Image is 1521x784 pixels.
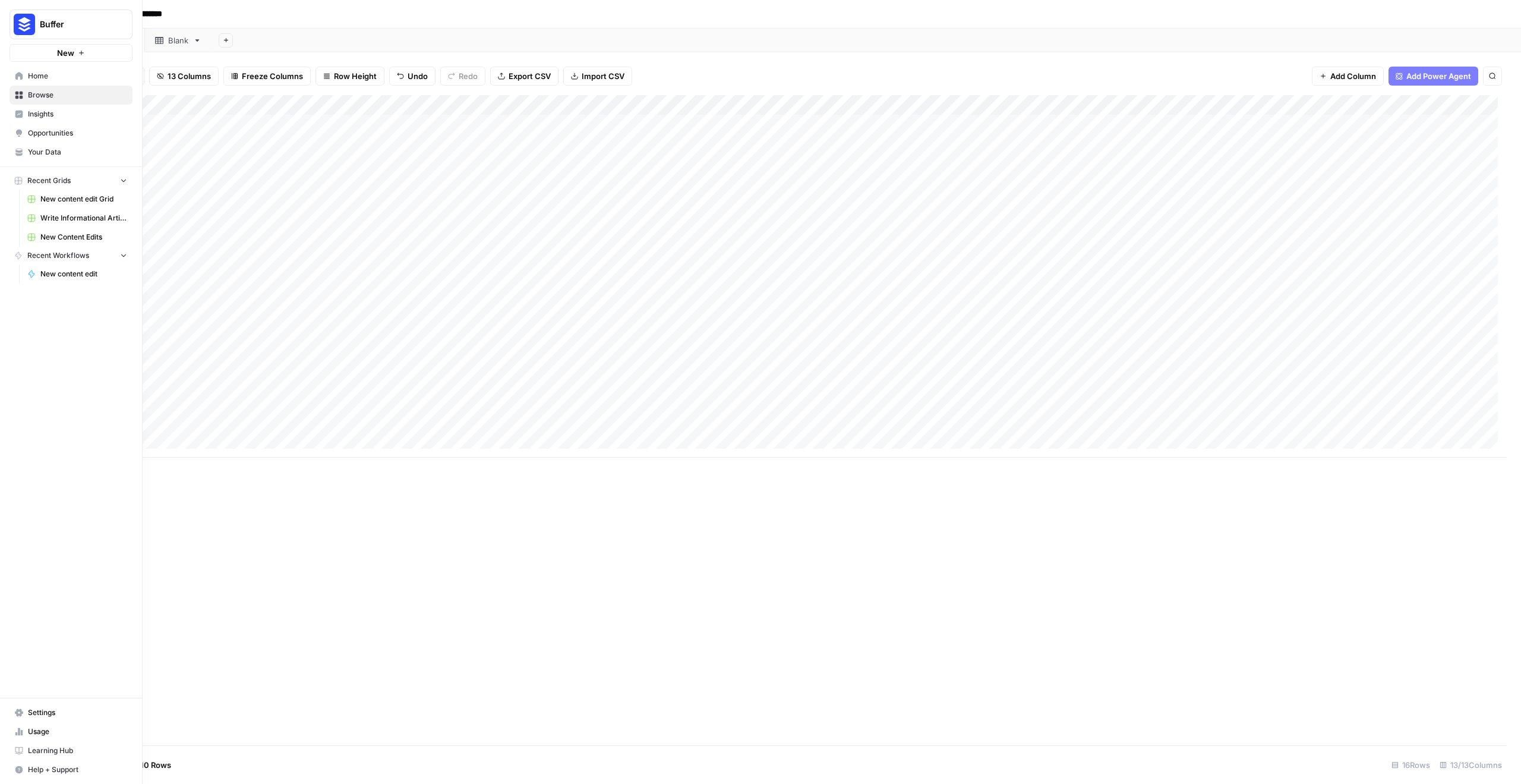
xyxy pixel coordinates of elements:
div: 13/13 Columns [1435,755,1507,774]
a: New content edit Grid [22,190,132,209]
span: New [57,47,74,59]
span: Undo [408,70,428,82]
span: Freeze Columns [242,70,303,82]
button: Workspace: Buffer [10,10,132,39]
span: Import CSV [582,70,624,82]
a: Insights [10,105,132,124]
span: Row Height [334,70,377,82]
span: Opportunities [28,128,127,138]
span: Settings [28,707,127,718]
span: Help + Support [28,764,127,775]
span: Home [28,71,127,81]
span: Add 10 Rows [124,759,171,771]
a: Write Informational Article [22,209,132,228]
button: Recent Grids [10,172,132,190]
img: Buffer Logo [14,14,35,35]
span: Usage [28,726,127,737]
span: Recent Grids [27,175,71,186]
div: Blank [168,34,188,46]
span: Recent Workflows [27,250,89,261]
button: Row Height [315,67,384,86]
span: New content edit [40,269,127,279]
button: Undo [389,67,436,86]
span: 13 Columns [168,70,211,82]
span: Export CSV [509,70,551,82]
a: New Content Edits [22,228,132,247]
button: Redo [440,67,485,86]
span: Insights [28,109,127,119]
span: New content edit Grid [40,194,127,204]
span: Learning Hub [28,745,127,756]
a: Settings [10,703,132,722]
span: New Content Edits [40,232,127,243]
button: Freeze Columns [223,67,311,86]
a: Browse [10,86,132,105]
button: Import CSV [563,67,632,86]
span: Browse [28,90,127,100]
a: Learning Hub [10,741,132,760]
div: 16 Rows [1387,755,1435,774]
span: Add Power Agent [1406,70,1471,82]
button: 13 Columns [149,67,219,86]
a: Opportunities [10,124,132,143]
a: Home [10,67,132,86]
span: Add Column [1330,70,1376,82]
button: Export CSV [490,67,558,86]
button: Add Power Agent [1389,67,1478,86]
a: New content edit [22,265,132,284]
span: Write Informational Article [40,213,127,223]
a: Usage [10,722,132,741]
button: Add Column [1312,67,1384,86]
span: Redo [459,70,478,82]
button: New [10,44,132,62]
span: Buffer [40,18,112,30]
a: Blank [145,29,212,52]
button: Recent Workflows [10,247,132,265]
span: Your Data [28,147,127,158]
button: Help + Support [10,760,132,779]
a: Your Data [10,143,132,162]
